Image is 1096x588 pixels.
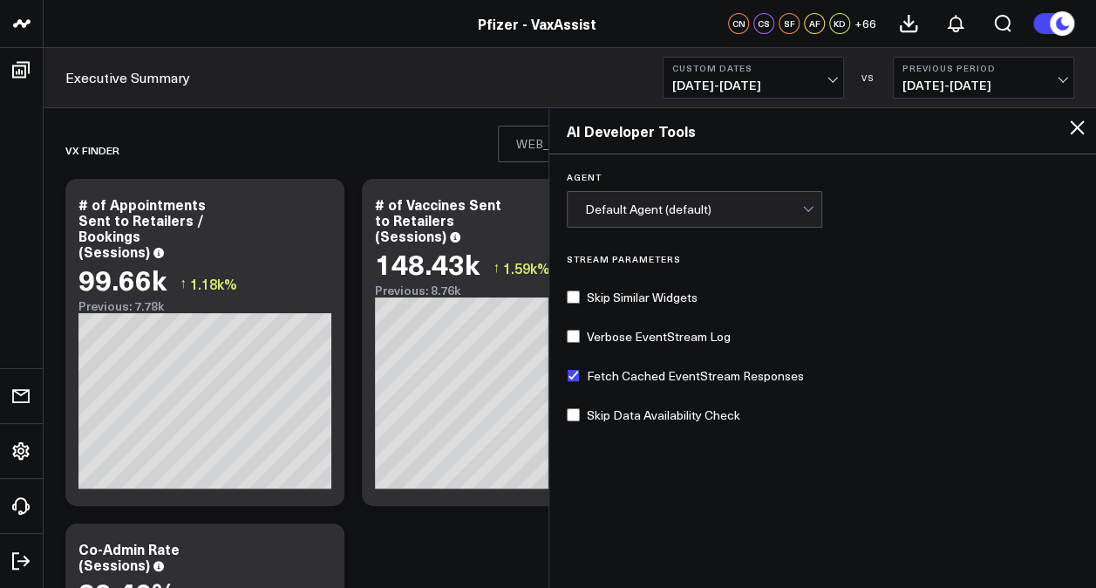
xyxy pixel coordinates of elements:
span: ↑ [180,272,187,295]
span: [DATE] - [DATE] [902,79,1065,92]
div: CN [728,13,749,34]
button: Previous Period[DATE]-[DATE] [893,57,1074,99]
h2: AI Developer Tools [567,121,1079,140]
input: Fetch Cached EventStream Responses [567,369,580,382]
div: 148.43k [375,248,480,279]
a: Pfizer - VaxAssist [478,14,596,33]
div: Previous: 8.76k [375,284,628,297]
b: Custom Dates [672,63,834,73]
span: [DATE] - [DATE] [672,79,834,92]
div: VS [853,72,884,83]
input: Verbose EventStream Log [567,330,580,343]
div: Vx Finder [65,130,119,170]
span: + 66 [854,17,876,30]
a: Executive Summary [65,68,190,87]
div: # of Appointments Sent to Retailers / Bookings (Sessions) [78,195,206,261]
input: Skip Similar Widgets [567,291,580,304]
button: +66 [854,13,876,34]
button: Custom Dates[DATE]-[DATE] [663,57,844,99]
div: 99.66k [78,263,167,295]
div: Previous: 7.78k [78,299,331,313]
span: ↑ [493,256,500,279]
input: Skip Data Availability Check [567,408,580,421]
div: KD [829,13,850,34]
div: SF [779,13,800,34]
div: Co-Admin Rate (Sessions) [78,539,180,574]
div: AF [804,13,825,34]
span: 1.18k% [190,274,237,293]
div: # of Vaccines Sent to Retailers (Sessions) [375,195,501,245]
span: 1.59k% [503,258,550,277]
div: Default Agent (default) [585,202,803,216]
b: Previous Period [902,63,1065,73]
h6: Stream Parameters [567,254,1079,264]
label: Agent [567,172,823,182]
div: CS [753,13,774,34]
